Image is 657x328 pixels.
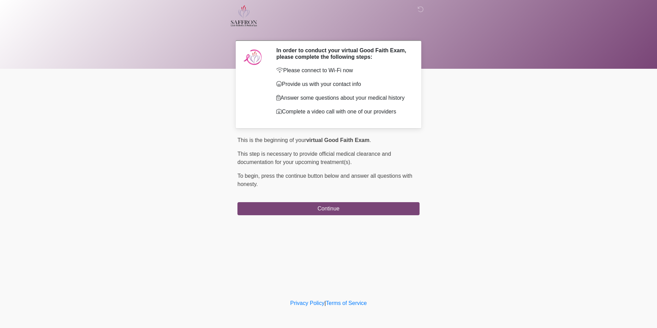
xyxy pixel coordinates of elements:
p: Please connect to Wi-Fi now [276,66,409,75]
p: Answer some questions about your medical history [276,94,409,102]
p: Complete a video call with one of our providers [276,108,409,116]
a: | [324,300,326,306]
img: Agent Avatar [243,47,263,68]
span: press the continue button below and answer all questions with honesty. [237,173,412,187]
img: Saffron Laser Aesthetics and Medical Spa Logo [231,5,257,26]
span: . [369,137,371,143]
span: This step is necessary to provide official medical clearance and documentation for your upcoming ... [237,151,391,165]
strong: virtual Good Faith Exam [306,137,369,143]
a: Privacy Policy [290,300,325,306]
a: Terms of Service [326,300,367,306]
p: Provide us with your contact info [276,80,409,88]
button: Continue [237,202,420,215]
h2: In order to conduct your virtual Good Faith Exam, please complete the following steps: [276,47,409,60]
span: This is the beginning of your [237,137,306,143]
span: To begin, [237,173,261,179]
